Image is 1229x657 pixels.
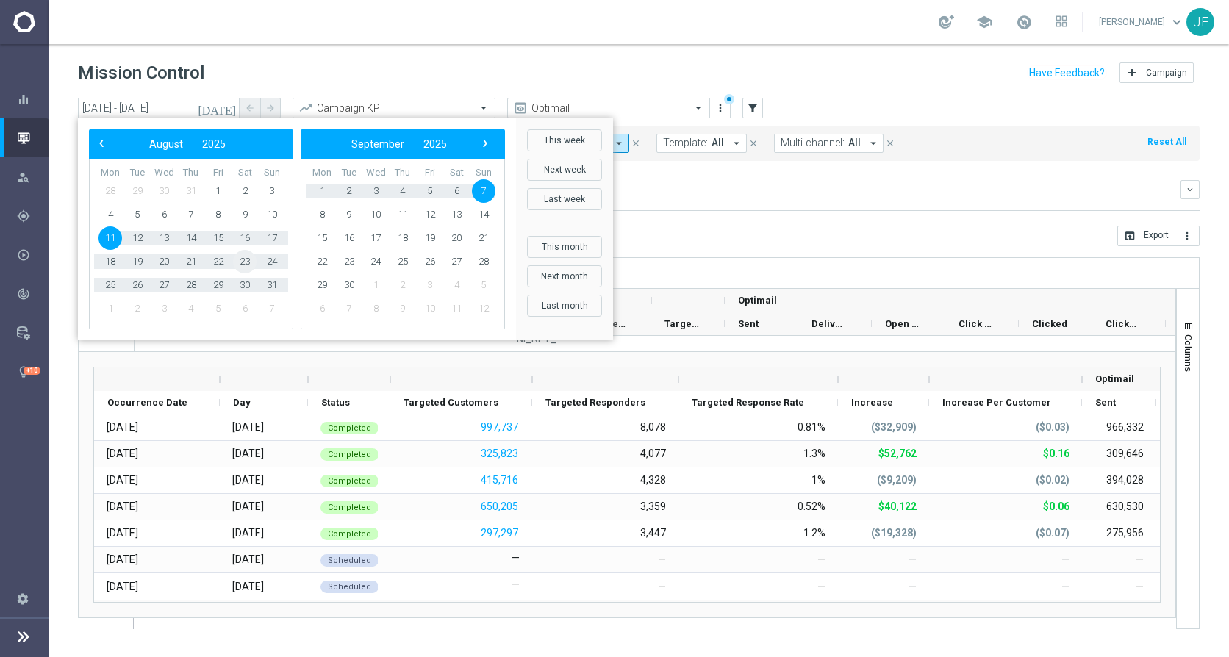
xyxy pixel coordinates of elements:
[337,179,361,203] span: 2
[207,297,230,320] span: 5
[17,170,48,184] div: Explore
[149,138,183,150] span: August
[245,103,255,113] i: arrow_back
[418,297,442,320] span: 10
[207,273,230,297] span: 29
[445,273,468,297] span: 4
[232,526,264,539] div: Tuesday
[207,250,230,273] span: 22
[747,135,760,151] button: close
[470,167,497,179] th: weekday
[260,226,284,250] span: 17
[364,273,387,297] span: 1
[337,297,361,320] span: 7
[1082,520,1156,546] div: 275,956
[179,273,203,297] span: 28
[107,526,138,539] div: 02 Sep 2025
[507,98,710,118] ng-select: Optimail
[232,500,264,513] div: Sunday
[445,179,468,203] span: 6
[445,297,468,320] span: 11
[178,167,205,179] th: weekday
[748,138,759,148] i: close
[1117,229,1200,241] multiple-options-button: Export to CSV
[260,273,284,297] span: 31
[351,138,404,150] span: September
[1082,467,1156,493] div: 394,028
[179,226,203,250] span: 14
[1097,11,1186,33] a: [PERSON_NAME]keyboard_arrow_down
[78,62,204,84] h1: Mission Control
[98,273,122,297] span: 25
[1146,134,1188,150] button: Reset All
[310,250,334,273] span: 22
[811,473,825,487] div: 1%
[98,203,122,226] span: 4
[310,179,334,203] span: 1
[817,580,825,593] div: —
[364,226,387,250] span: 17
[232,553,264,566] div: Friday
[16,93,49,105] button: equalizer Dashboard
[781,137,845,149] span: Multi-channel:
[513,101,528,115] i: preview
[151,167,178,179] th: weekday
[337,203,361,226] span: 9
[1119,62,1194,83] button: add Campaign
[418,203,442,226] span: 12
[1061,581,1069,592] span: —
[364,250,387,273] span: 24
[16,288,49,300] div: track_changes Analyze
[479,445,520,463] button: 325,823
[851,397,893,408] span: Increase
[545,397,645,408] span: Targeted Responders
[124,167,151,179] th: weekday
[640,526,666,539] div: 3,447
[16,132,49,144] button: Mission Control
[391,179,415,203] span: 4
[629,135,642,151] button: close
[664,318,700,329] span: Targeted Responders
[107,447,138,460] div: 26 Aug 2025
[298,101,313,115] i: trending_up
[1036,420,1069,434] p: ($0.03)
[527,236,602,258] button: This month
[92,134,111,153] span: ‹
[107,420,138,434] div: 24 Aug 2025
[423,138,447,150] span: 2025
[527,129,602,151] button: This week
[959,318,994,329] span: Click Rate
[416,167,443,179] th: weekday
[1181,230,1193,242] i: more_vert
[17,118,48,157] div: Mission Control
[658,580,666,593] div: —
[942,397,1051,408] span: Increase Per Customer
[93,134,282,154] bs-datepicker-navigation-view: ​ ​ ​
[640,500,666,513] div: 3,359
[16,249,49,261] div: play_circle_outline Execute
[232,420,264,434] div: Sunday
[640,447,666,460] div: 4,077
[867,137,880,150] i: arrow_drop_down
[179,179,203,203] span: 31
[712,137,724,149] span: All
[198,101,237,115] i: [DATE]
[1036,526,1069,539] p: ($0.07)
[328,476,371,486] span: Completed
[17,170,30,184] i: person_search
[152,297,176,320] span: 3
[258,167,285,179] th: weekday
[848,137,861,149] span: All
[98,226,122,250] span: 11
[1043,500,1069,513] p: $0.06
[885,318,920,329] span: Open Rate
[126,179,149,203] span: 29
[16,210,49,222] button: gps_fixed Plan
[472,226,495,250] span: 21
[663,137,708,149] span: Template:
[774,134,884,153] button: Multi-channel: All arrow_drop_down
[418,226,442,250] span: 19
[16,171,49,183] div: person_search Explore
[1146,68,1187,78] span: Campaign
